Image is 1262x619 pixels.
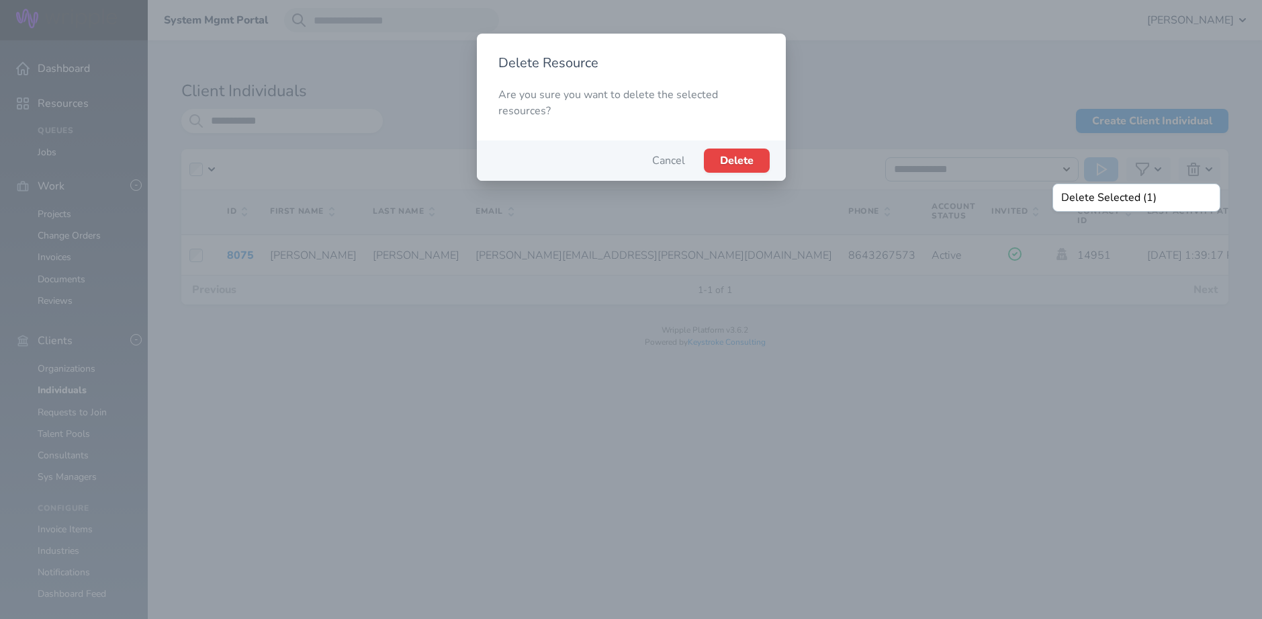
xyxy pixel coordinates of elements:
[498,55,764,71] h2: Delete Resource
[704,149,770,173] button: Delete
[498,87,764,119] p: Are you sure you want to delete the selected resources?
[720,153,754,168] span: Delete
[644,149,693,173] button: Cancel
[1061,190,1212,206] button: Delete Selected (1)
